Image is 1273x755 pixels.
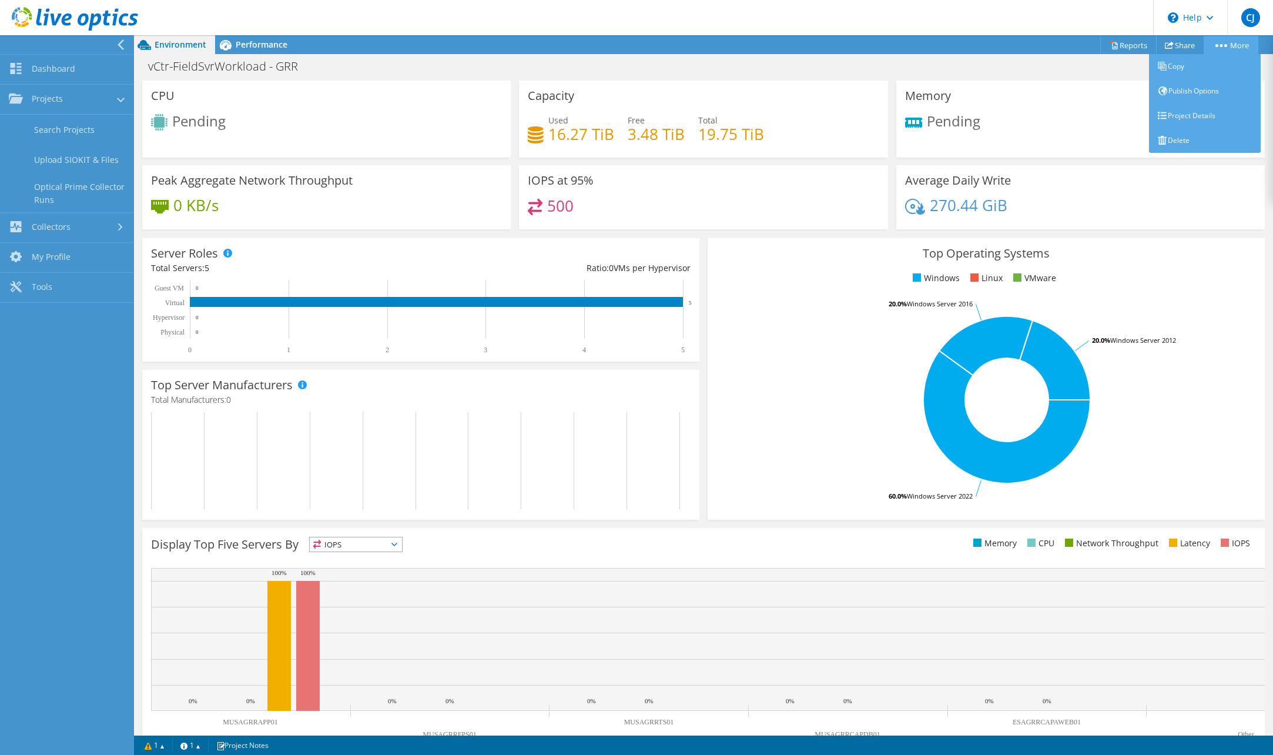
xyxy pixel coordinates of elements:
[153,313,185,322] text: Hypervisor
[905,89,951,102] h3: Memory
[1110,336,1176,345] tspan: Windows Server 2012
[445,697,454,704] text: 0%
[587,697,596,704] text: 0%
[151,393,691,406] h4: Total Manufacturers:
[1149,128,1261,153] a: Delete
[189,697,197,704] text: 0%
[609,262,614,273] span: 0
[196,329,199,335] text: 0
[645,697,654,704] text: 0%
[1024,537,1054,550] li: CPU
[681,346,685,354] text: 5
[205,262,209,273] span: 5
[484,346,487,354] text: 3
[151,379,293,392] h3: Top Server Manufacturers
[628,115,645,126] span: Free
[689,300,692,306] text: 5
[927,111,980,131] span: Pending
[889,492,907,500] tspan: 60.0%
[236,39,287,50] span: Performance
[246,697,255,704] text: 0%
[548,128,614,141] h4: 16.27 TiB
[1149,54,1261,79] a: Copy
[151,262,421,275] div: Total Servers:
[907,299,973,308] tspan: Windows Server 2016
[698,115,718,126] span: Total
[907,492,973,500] tspan: Windows Server 2022
[1092,336,1110,345] tspan: 20.0%
[1166,537,1210,550] li: Latency
[388,697,397,704] text: 0%
[1149,103,1261,128] a: Project Details
[196,285,199,291] text: 0
[843,697,852,704] text: 0%
[889,299,907,308] tspan: 20.0%
[151,247,218,260] h3: Server Roles
[1204,36,1258,54] a: More
[1238,730,1254,739] text: Other
[272,569,287,576] text: 100%
[1013,718,1081,726] text: ESAGRRCAPAWEB01
[165,299,185,307] text: Virtual
[528,174,594,187] h3: IOPS at 95%
[223,718,277,726] text: MUSAGRRAPP01
[1168,12,1178,23] svg: \n
[1062,537,1158,550] li: Network Throughput
[226,394,231,405] span: 0
[1010,272,1056,285] li: VMware
[716,247,1256,260] h3: Top Operating Systems
[1218,537,1250,550] li: IOPS
[910,272,960,285] li: Windows
[421,262,691,275] div: Ratio: VMs per Hypervisor
[386,346,389,354] text: 2
[528,89,574,102] h3: Capacity
[786,697,795,704] text: 0%
[196,315,199,320] text: 0
[143,60,316,73] h1: vCtr-FieldSvrWorkload - GRR
[151,89,175,102] h3: CPU
[1100,36,1157,54] a: Reports
[1241,8,1260,27] span: CJ
[172,111,226,131] span: Pending
[172,738,209,753] a: 1
[970,537,1017,550] li: Memory
[930,199,1007,212] h4: 270.44 GiB
[155,284,184,292] text: Guest VM
[208,738,277,753] a: Project Notes
[287,346,290,354] text: 1
[628,128,685,141] h4: 3.48 TiB
[173,199,219,212] h4: 0 KB/s
[136,738,173,753] a: 1
[310,537,402,552] span: IOPS
[815,730,880,739] text: MUSAGRRCAPDB01
[905,174,1011,187] h3: Average Daily Write
[1156,36,1204,54] a: Share
[151,174,353,187] h3: Peak Aggregate Network Throughput
[300,569,316,576] text: 100%
[1043,697,1051,704] text: 0%
[160,328,185,336] text: Physical
[1149,79,1261,103] a: Publish Options
[547,199,574,212] h4: 500
[985,697,994,704] text: 0%
[155,39,206,50] span: Environment
[967,272,1003,285] li: Linux
[423,730,476,739] text: MUSAGRRFPS01
[548,115,568,126] span: Used
[582,346,586,354] text: 4
[624,718,674,726] text: MUSAGRRTS01
[188,346,192,354] text: 0
[698,128,764,141] h4: 19.75 TiB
